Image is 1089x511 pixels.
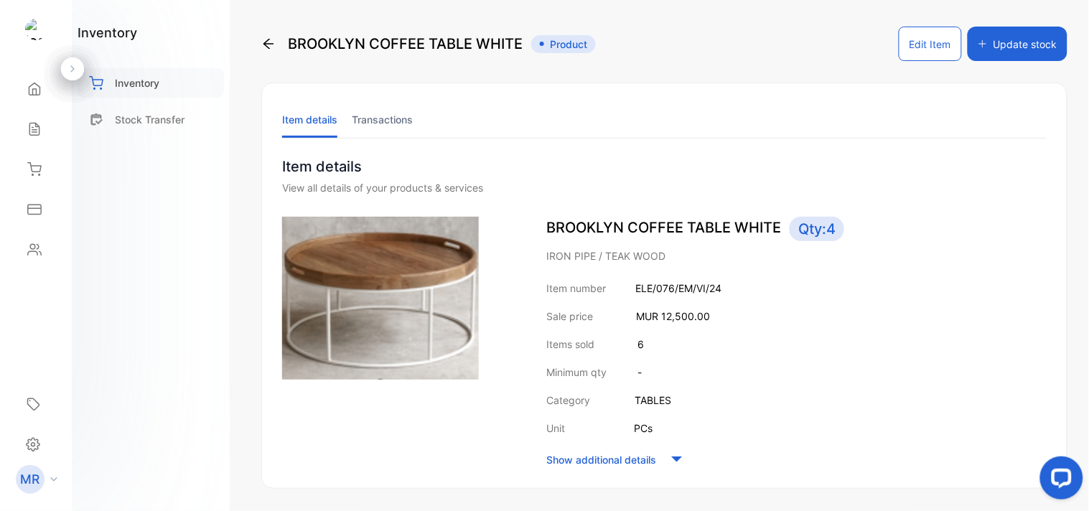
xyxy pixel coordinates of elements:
p: PCs [634,421,653,436]
p: Minimum qty [546,365,607,380]
img: logo [25,19,47,40]
p: Item details [282,156,1047,177]
p: ELE/076/EM/VI/24 [635,281,721,296]
p: Inventory [115,75,159,90]
p: Show additional details [546,452,656,467]
img: item [282,217,479,380]
p: TABLES [635,393,671,408]
p: BROOKLYN COFFEE TABLE WHITE [546,217,1047,241]
div: View all details of your products & services [282,180,1047,195]
p: - [637,365,642,380]
span: Product [531,35,596,53]
h1: inventory [78,23,137,42]
p: Sale price [546,309,593,324]
div: BROOKLYN COFFEE TABLE WHITE [261,27,596,61]
a: Inventory [78,68,224,98]
p: Unit [546,421,565,436]
li: Transactions [352,101,413,138]
li: Item details [282,101,337,138]
span: MUR 12,500.00 [636,310,710,322]
p: Item number [546,281,606,296]
p: MR [21,470,40,489]
button: Update stock [968,27,1067,61]
span: Qty: 4 [790,217,844,241]
p: Stock Transfer [115,112,184,127]
p: Items sold [546,337,594,352]
a: Stock Transfer [78,105,224,134]
p: IRON PIPE / TEAK WOOD [546,248,1047,263]
button: Edit Item [899,27,962,61]
p: 6 [637,337,644,352]
iframe: LiveChat chat widget [1029,451,1089,511]
p: Category [546,393,590,408]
